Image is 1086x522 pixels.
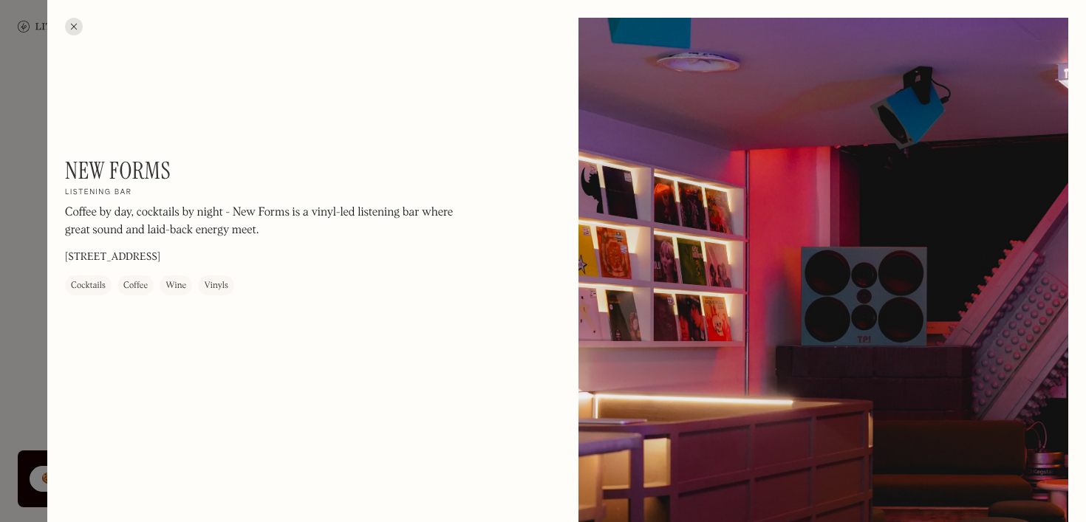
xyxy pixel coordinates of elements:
div: Vinyls [204,279,228,294]
p: [STREET_ADDRESS] [65,250,160,266]
div: Wine [165,279,186,294]
p: Coffee by day, cocktails by night - New Forms is a vinyl-led listening bar where great sound and ... [65,205,464,240]
h2: Listening bar [65,188,132,199]
div: Coffee [123,279,148,294]
div: Cocktails [71,279,106,294]
h1: New Forms [65,157,171,185]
